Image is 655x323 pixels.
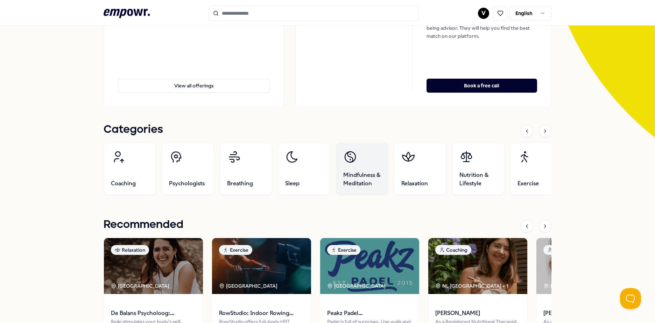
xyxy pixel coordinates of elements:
div: NL [GEOGRAPHIC_DATA] + 1 [435,282,508,290]
span: Sleep [285,179,300,188]
div: Exercise [219,245,252,255]
div: Coaching [543,245,579,255]
span: Breathing [227,179,253,188]
span: RowStudio: Indoor Rowing Classes [219,309,304,318]
span: Mindfulness & Meditation [343,171,381,188]
span: Exercise [517,179,539,188]
span: Coaching [111,179,136,188]
button: Book a free call [427,79,537,93]
div: NL [GEOGRAPHIC_DATA] [543,282,611,290]
a: Breathing [220,143,272,195]
h1: Categories [104,121,163,138]
span: [PERSON_NAME] de Laat-[PERSON_NAME] [543,309,628,318]
button: V [478,8,489,19]
span: Relaxation [401,179,428,188]
img: package image [212,238,311,294]
a: Nutrition & Lifestyle [452,143,505,195]
a: Exercise [510,143,563,195]
a: Sleep [278,143,330,195]
input: Search for products, categories or subcategories [209,6,419,21]
img: package image [536,238,635,294]
p: We offer you a free 30-minute call with our well-being advisor. They will help you find the best ... [427,16,537,40]
span: Nutrition & Lifestyle [459,171,497,188]
img: package image [104,238,203,294]
a: Mindfulness & Meditation [336,143,388,195]
img: package image [320,238,419,294]
a: Psychologists [162,143,214,195]
span: Psychologists [169,179,205,188]
iframe: Help Scout Beacon - Open [620,288,641,309]
div: Relaxation [111,245,149,255]
div: [GEOGRAPHIC_DATA] [111,282,170,290]
img: package image [428,238,527,294]
div: Coaching [435,245,471,255]
div: [GEOGRAPHIC_DATA] [219,282,279,290]
button: View all offerings [118,79,270,93]
div: [GEOGRAPHIC_DATA] [327,282,387,290]
a: View all offerings [118,67,270,93]
span: De Balans Psycholoog: [PERSON_NAME] [111,309,196,318]
a: Coaching [104,143,156,195]
h1: Recommended [104,216,183,234]
span: Peakz Padel [GEOGRAPHIC_DATA] [327,309,412,318]
span: [PERSON_NAME] [435,309,520,318]
a: Relaxation [394,143,446,195]
div: Exercise [327,245,360,255]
